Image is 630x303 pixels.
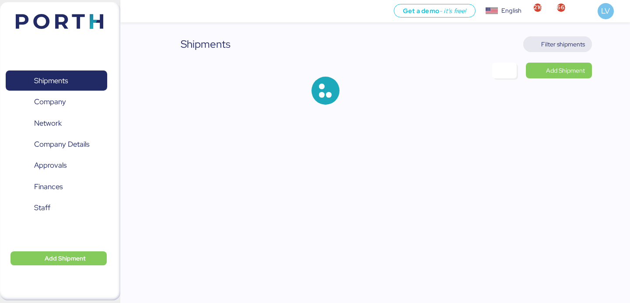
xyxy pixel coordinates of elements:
a: Network [6,113,107,133]
a: Company Details [6,134,107,155]
span: Filter shipments [541,39,585,49]
span: Finances [34,180,63,193]
a: Approvals [6,155,107,176]
span: LV [601,5,610,17]
div: Shipments [181,36,231,52]
a: Staff [6,198,107,218]
a: Finances [6,177,107,197]
span: Company Details [34,138,89,151]
span: Staff [34,201,50,214]
button: Menu [126,4,140,19]
a: Company [6,92,107,112]
button: Filter shipments [523,36,592,52]
span: Add Shipment [546,65,585,76]
span: Add Shipment [45,253,86,264]
span: Approvals [34,159,66,172]
div: English [501,6,521,15]
a: Shipments [6,70,107,91]
button: Add Shipment [10,251,107,265]
span: Shipments [34,74,68,87]
span: Network [34,117,62,130]
a: Add Shipment [526,63,592,78]
span: Company [34,95,66,108]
